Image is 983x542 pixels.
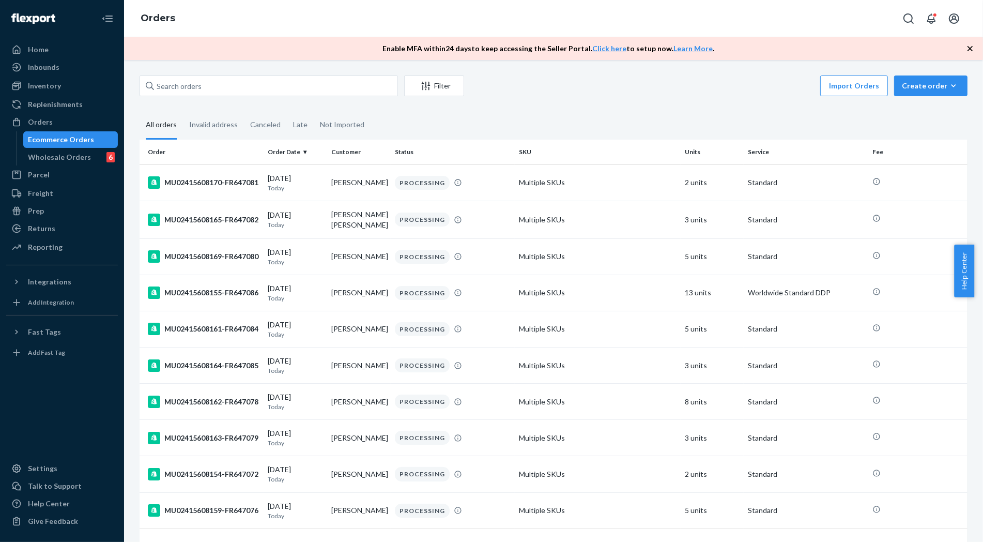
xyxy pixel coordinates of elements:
[6,78,118,94] a: Inventory
[681,140,744,164] th: Units
[327,456,391,492] td: [PERSON_NAME]
[268,464,323,484] div: [DATE]
[327,348,391,384] td: [PERSON_NAME]
[28,481,82,491] div: Talk to Support
[382,43,714,54] p: Enable MFA within 24 days to keep accessing the Seller Portal. to setup now. .
[28,44,49,55] div: Home
[268,501,323,520] div: [DATE]
[327,311,391,347] td: [PERSON_NAME]
[268,220,323,229] p: Today
[748,433,864,443] p: Standard
[141,12,175,24] a: Orders
[97,8,118,29] button: Close Navigation
[148,176,259,189] div: MU02415608170-FR647081
[681,238,744,275] td: 5 units
[268,294,323,303] p: Today
[6,294,118,311] a: Add Integration
[11,13,55,24] img: Flexport logo
[28,499,70,509] div: Help Center
[327,275,391,311] td: [PERSON_NAME]
[395,395,450,409] div: PROCESSING
[395,250,450,264] div: PROCESSING
[148,250,259,263] div: MU02415608169-FR647080
[268,210,323,229] div: [DATE]
[515,140,680,164] th: SKU
[268,283,323,303] div: [DATE]
[148,432,259,444] div: MU02415608163-FR647079
[673,44,713,53] a: Learn More
[327,238,391,275] td: [PERSON_NAME]
[6,59,118,76] a: Inbounds
[395,467,450,481] div: PROCESSING
[268,439,323,447] p: Today
[748,397,864,407] p: Standard
[6,344,118,361] a: Add Fast Tag
[6,41,118,58] a: Home
[898,8,919,29] button: Open Search Box
[28,99,83,110] div: Replenishments
[744,140,868,164] th: Service
[748,360,864,371] p: Standard
[515,275,680,311] td: Multiple SKUs
[6,495,118,512] a: Help Center
[868,140,967,164] th: Fee
[6,478,118,494] a: Talk to Support
[6,96,118,113] a: Replenishments
[28,62,59,72] div: Inbounds
[748,469,864,479] p: Standard
[327,164,391,201] td: [PERSON_NAME]
[268,511,323,520] p: Today
[748,324,864,334] p: Standard
[132,4,183,34] ol: breadcrumbs
[140,76,398,96] input: Search orders
[395,431,450,445] div: PROCESSING
[515,348,680,384] td: Multiple SKUs
[515,164,680,201] td: Multiple SKUs
[268,247,323,266] div: [DATE]
[6,185,118,202] a: Freight
[681,420,744,456] td: 3 units
[6,239,118,255] a: Reporting
[28,188,53,199] div: Freight
[268,356,323,375] div: [DATE]
[681,201,744,238] td: 3 units
[327,201,391,238] td: [PERSON_NAME] [PERSON_NAME]
[28,348,65,357] div: Add Fast Tag
[264,140,327,164] th: Order Date
[320,111,364,138] div: Not Imported
[28,516,78,526] div: Give Feedback
[327,384,391,420] td: [PERSON_NAME]
[404,76,464,96] button: Filter
[23,131,118,148] a: Ecommerce Orders
[681,275,744,311] td: 13 units
[681,311,744,347] td: 5 units
[140,140,264,164] th: Order
[28,463,57,474] div: Settings
[592,44,626,53] a: Click here
[268,184,323,192] p: Today
[6,513,118,530] button: Give Feedback
[748,251,864,262] p: Standard
[748,215,864,225] p: Standard
[28,277,71,287] div: Integrations
[148,396,259,408] div: MU02415608162-FR647078
[189,111,238,138] div: Invalid address
[954,245,974,297] button: Help Center
[515,456,680,492] td: Multiple SKUs
[6,274,118,290] button: Integrations
[894,76,967,96] button: Create order
[268,392,323,411] div: [DATE]
[148,214,259,226] div: MU02415608165-FR647082
[515,238,680,275] td: Multiple SKUs
[268,428,323,447] div: [DATE]
[748,288,864,298] p: Worldwide Standard DDP
[748,505,864,516] p: Standard
[6,203,118,219] a: Prep
[395,286,450,300] div: PROCESSING
[268,366,323,375] p: Today
[293,111,308,138] div: Late
[391,140,515,164] th: Status
[395,213,450,227] div: PROCESSING
[23,149,118,165] a: Wholesale Orders6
